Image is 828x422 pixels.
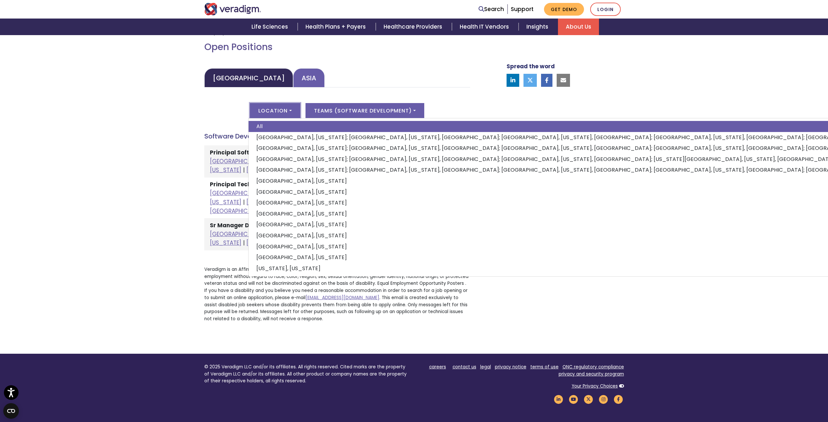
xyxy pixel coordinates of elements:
a: careers [429,364,446,370]
a: Support [511,5,534,13]
a: [GEOGRAPHIC_DATA] [204,68,293,87]
a: Get Demo [544,3,584,16]
span: | [243,198,245,206]
a: contact us [453,364,476,370]
a: [GEOGRAPHIC_DATA], [US_STATE] [246,198,339,206]
a: Health IT Vendors [452,19,519,35]
a: [GEOGRAPHIC_DATA], [US_STATE] [210,157,303,165]
img: Veradigm logo [204,3,261,15]
a: privacy notice [495,364,526,370]
p: © 2025 Veradigm LLC and/or its affiliates. All rights reserved. Cited marks are the property of V... [204,363,409,385]
a: Veradigm Instagram Link [598,396,609,402]
p: Veradigm is an Affirmative Action and Equal Opportunity Employer. All qualified applicants will r... [204,266,470,323]
a: Veradigm Twitter Link [583,396,594,402]
a: ONC regulatory compliance [563,364,624,370]
a: Health Plans + Payers [298,19,375,35]
a: Login [590,3,621,16]
a: Insights [519,19,558,35]
button: Location [250,103,300,118]
a: [GEOGRAPHIC_DATA], [US_STATE] [210,207,303,215]
button: Open CMP widget [3,403,19,419]
span: | [243,166,245,174]
a: Asia [293,68,325,87]
a: privacy and security program [559,371,624,377]
button: Teams (Software Development) [305,103,424,118]
a: [GEOGRAPHIC_DATA], [US_STATE] [210,157,465,174]
span: | [243,239,245,247]
a: Veradigm Facebook Link [613,396,624,402]
a: About Us [558,19,599,35]
a: [EMAIL_ADDRESS][DOMAIN_NAME] [305,295,379,301]
a: [GEOGRAPHIC_DATA], [US_STATE] [210,230,303,238]
a: Veradigm YouTube Link [568,396,579,402]
a: terms of use [530,364,559,370]
a: Your Privacy Choices [572,383,618,389]
a: Life Sciences [244,19,298,35]
h2: Open Positions [204,42,470,53]
a: Veradigm LinkedIn Link [553,396,564,402]
a: Healthcare Providers [376,19,452,35]
a: Search [479,5,504,14]
a: [GEOGRAPHIC_DATA], [US_STATE] [210,189,465,206]
h4: Software Development [204,132,470,140]
strong: Spread the word [507,62,555,70]
a: legal [480,364,491,370]
a: [GEOGRAPHIC_DATA], [US_STATE] [246,166,339,174]
a: [GEOGRAPHIC_DATA], [US_STATE] [246,239,339,247]
a: [GEOGRAPHIC_DATA], [US_STATE] [210,189,303,197]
